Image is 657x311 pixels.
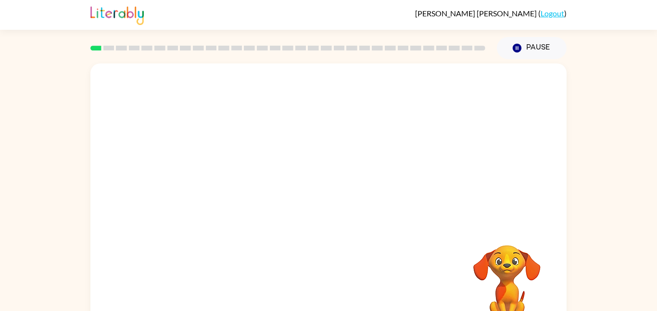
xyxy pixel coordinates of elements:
[541,9,564,18] a: Logout
[90,4,144,25] img: Literably
[415,9,538,18] span: [PERSON_NAME] [PERSON_NAME]
[497,37,567,59] button: Pause
[415,9,567,18] div: ( )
